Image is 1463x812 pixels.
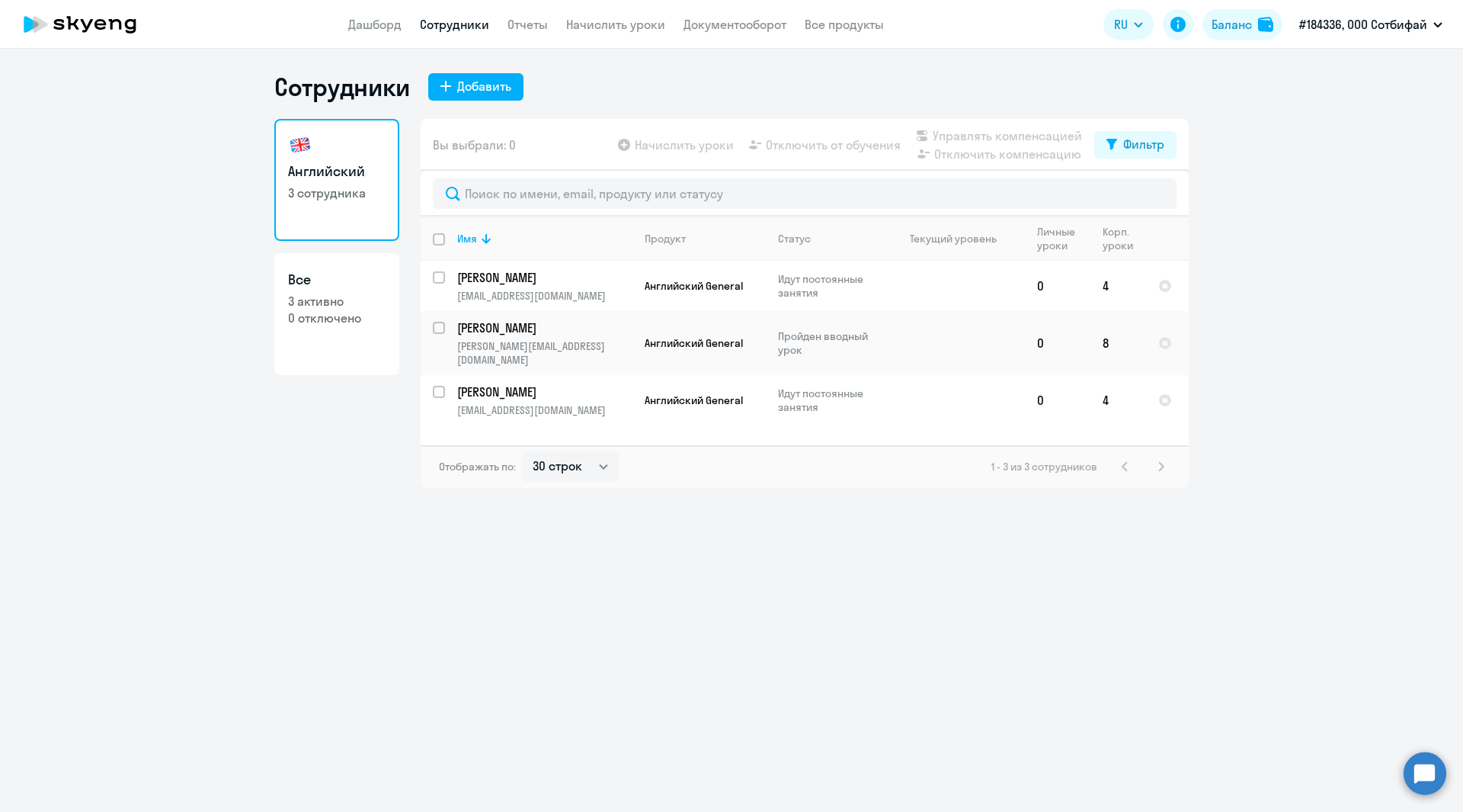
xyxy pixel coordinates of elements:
[428,73,523,101] button: Добавить
[288,293,386,310] p: 3 активно
[457,77,511,95] div: Добавить
[1103,225,1145,252] div: Корп. уроки
[566,17,665,32] a: Начислить уроки
[1037,225,1090,252] div: Личные уроки
[991,460,1097,473] span: 1 - 3 из 3 сотрудников
[645,232,765,246] div: Продукт
[778,387,882,414] p: Идут постоянные занятия
[778,232,882,246] div: Статус
[288,185,386,201] p: 3 сотрудника
[645,393,743,407] span: Английский General
[457,339,632,367] p: [PERSON_NAME][EMAIL_ADDRESS][DOMAIN_NAME]
[1103,225,1135,252] div: Корп. уроки
[457,289,632,303] p: [EMAIL_ADDRESS][DOMAIN_NAME]
[1123,135,1164,153] div: Фильтр
[439,460,516,473] span: Отображать по:
[645,279,743,293] span: Английский General
[778,272,882,300] p: Идут постоянные занятия
[457,384,632,400] a: [PERSON_NAME]
[895,232,1024,246] div: Текущий уровень
[1202,9,1282,40] button: Балансbalance
[457,319,629,336] p: [PERSON_NAME]
[457,269,629,286] p: [PERSON_NAME]
[420,17,489,32] a: Сотрудники
[274,119,399,241] a: Английский3 сотрудника
[805,17,884,32] a: Все продукты
[645,232,686,246] div: Продукт
[910,232,997,246] div: Текущий уровень
[1090,261,1146,311] td: 4
[288,133,312,157] img: english
[457,403,632,417] p: [EMAIL_ADDRESS][DOMAIN_NAME]
[1212,15,1252,34] div: Баланс
[1025,375,1090,425] td: 0
[457,232,477,246] div: Имя
[348,17,402,32] a: Дашборд
[778,329,882,357] p: Пройден вводный урок
[507,17,548,32] a: Отчеты
[1094,131,1176,159] button: Фильтр
[1292,6,1450,43] button: #184336, ООО Сотбифай
[1037,225,1080,252] div: Личные уроки
[778,232,811,246] div: Статус
[433,178,1176,209] input: Поиск по имени, email, продукту или статусу
[683,17,786,32] a: Документооборот
[274,253,399,375] a: Все3 активно0 отключено
[274,72,410,102] h1: Сотрудники
[457,269,632,286] a: [PERSON_NAME]
[457,319,632,336] a: [PERSON_NAME]
[1299,15,1427,34] p: #184336, ООО Сотбифай
[645,336,743,350] span: Английский General
[1025,261,1090,311] td: 0
[1114,15,1128,34] span: RU
[433,136,516,154] span: Вы выбрали: 0
[457,384,629,400] p: [PERSON_NAME]
[1090,375,1146,425] td: 4
[1090,311,1146,375] td: 8
[288,270,386,290] h3: Все
[1258,17,1273,32] img: balance
[1103,9,1154,40] button: RU
[457,232,632,246] div: Имя
[288,310,386,326] p: 0 отключено
[1025,311,1090,375] td: 0
[288,162,386,181] h3: Английский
